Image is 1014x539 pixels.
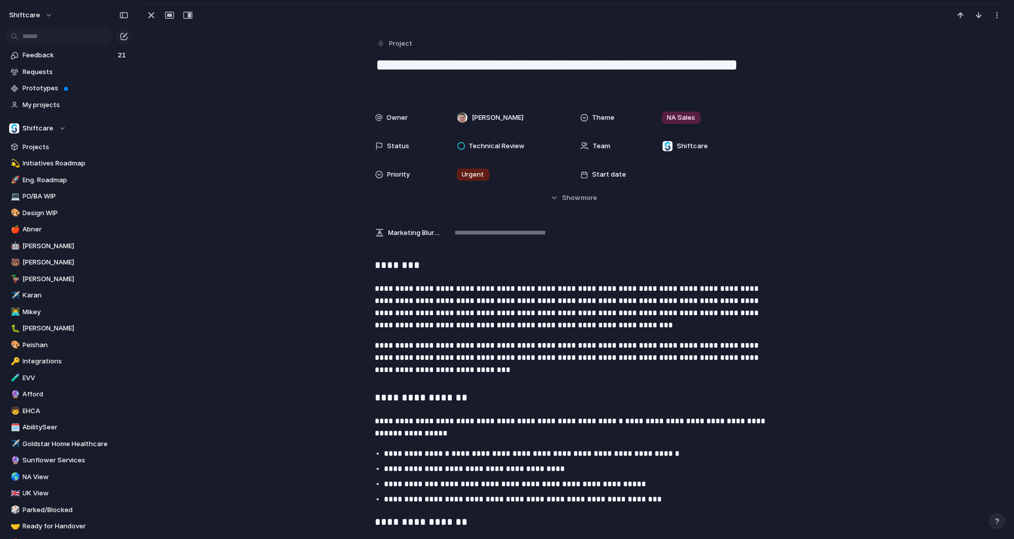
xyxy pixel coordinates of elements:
[5,403,132,419] div: 🧒EHCA
[5,121,132,136] button: Shiftcare
[9,175,19,185] button: 🚀
[23,439,128,449] span: Goldstar Home Healthcare
[387,170,410,180] span: Priority
[23,158,128,169] span: Initiatives Roadmap
[9,472,19,482] button: 🌎
[5,469,132,485] div: 🌎NA View
[11,389,18,400] div: 🔮
[5,206,132,221] a: 🎨Design WIP
[23,191,128,201] span: PO/BA WIP
[23,455,128,465] span: Sunflower Services
[5,354,132,369] a: 🔑Integrations
[11,207,18,219] div: 🎨
[23,290,128,300] span: Karan
[23,472,128,482] span: NA View
[9,373,19,383] button: 🧪
[11,455,18,466] div: 🔮
[387,113,408,123] span: Owner
[23,422,128,432] span: AbilitySeer
[23,224,128,234] span: Abner
[387,141,410,151] span: Status
[5,305,132,320] a: 👨‍💻Mikey
[23,241,128,251] span: [PERSON_NAME]
[5,519,132,534] a: 🤝Ready for Handover
[11,174,18,186] div: 🚀
[23,356,128,366] span: Integrations
[23,83,128,93] span: Prototypes
[5,453,132,468] div: 🔮Sunflower Services
[118,50,128,60] span: 21
[11,372,18,384] div: 🧪
[593,141,611,151] span: Team
[388,228,440,238] span: Marketing Blurb (15-20 Words)
[5,81,132,96] a: Prototypes
[5,370,132,386] a: 🧪EVV
[23,389,128,399] span: Afford
[23,505,128,515] span: Parked/Blocked
[11,273,18,285] div: 🦆
[5,338,132,353] a: 🎨Peishan
[9,389,19,399] button: 🔮
[5,502,132,518] a: 🎲Parked/Blocked
[23,488,128,498] span: UK View
[5,255,132,270] a: 🐻[PERSON_NAME]
[9,505,19,515] button: 🎲
[23,257,128,267] span: [PERSON_NAME]
[5,156,132,171] a: 💫Initiatives Roadmap
[5,436,132,452] div: ✈️Goldstar Home Healthcare
[9,307,19,317] button: 👨‍💻
[462,170,484,180] span: Urgent
[5,272,132,287] div: 🦆[PERSON_NAME]
[9,455,19,465] button: 🔮
[11,339,18,351] div: 🎨
[9,10,40,20] span: shiftcare
[9,323,19,333] button: 🐛
[9,356,19,366] button: 🔑
[5,48,132,63] a: Feedback21
[375,189,773,207] button: Showmore
[11,224,18,235] div: 🍎
[23,67,128,77] span: Requests
[11,158,18,170] div: 💫
[9,488,19,498] button: 🇬🇧
[11,471,18,483] div: 🌎
[9,274,19,284] button: 🦆
[9,439,19,449] button: ✈️
[23,373,128,383] span: EVV
[5,189,132,204] a: 💻PO/BA WIP
[5,387,132,402] a: 🔮Afford
[23,340,128,350] span: Peishan
[5,239,132,254] div: 🤖[PERSON_NAME]
[11,488,18,499] div: 🇬🇧
[5,173,132,188] div: 🚀Eng. Roadmap
[11,240,18,252] div: 🤖
[23,307,128,317] span: Mikey
[23,50,115,60] span: Feedback
[23,142,128,152] span: Projects
[5,288,132,303] div: ✈️Karan
[5,486,132,501] a: 🇬🇧UK View
[374,37,416,51] button: Project
[5,64,132,80] a: Requests
[23,406,128,416] span: EHCA
[667,113,696,123] span: NA Sales
[11,356,18,367] div: 🔑
[5,321,132,336] a: 🐛[PERSON_NAME]
[11,257,18,268] div: 🐻
[9,257,19,267] button: 🐻
[5,97,132,113] a: My projects
[11,306,18,318] div: 👨‍💻
[5,420,132,435] a: 🗓️AbilitySeer
[11,438,18,450] div: ✈️
[9,241,19,251] button: 🤖
[11,521,18,532] div: 🤝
